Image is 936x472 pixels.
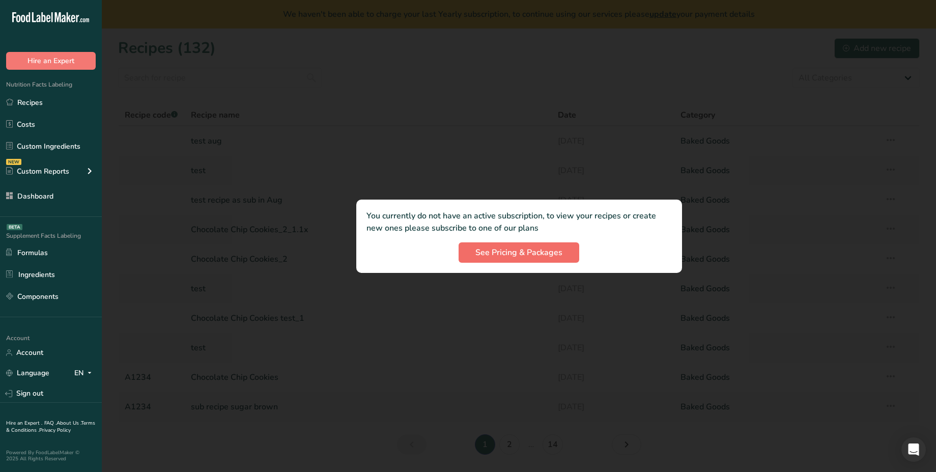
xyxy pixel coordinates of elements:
div: Powered By FoodLabelMaker © 2025 All Rights Reserved [6,450,96,462]
a: About Us . [56,420,81,427]
button: Hire an Expert [6,52,96,70]
div: Open Intercom Messenger [901,437,926,462]
span: See Pricing & Packages [475,246,562,259]
div: BETA [7,224,22,230]
div: EN [74,367,96,379]
a: Language [6,364,49,382]
a: Privacy Policy [39,427,71,434]
a: FAQ . [44,420,56,427]
button: See Pricing & Packages [459,242,579,263]
div: NEW [6,159,21,165]
div: Custom Reports [6,166,69,177]
a: Terms & Conditions . [6,420,95,434]
p: You currently do not have an active subscription, to view your recipes or create new ones please ... [366,210,672,234]
a: Hire an Expert . [6,420,42,427]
